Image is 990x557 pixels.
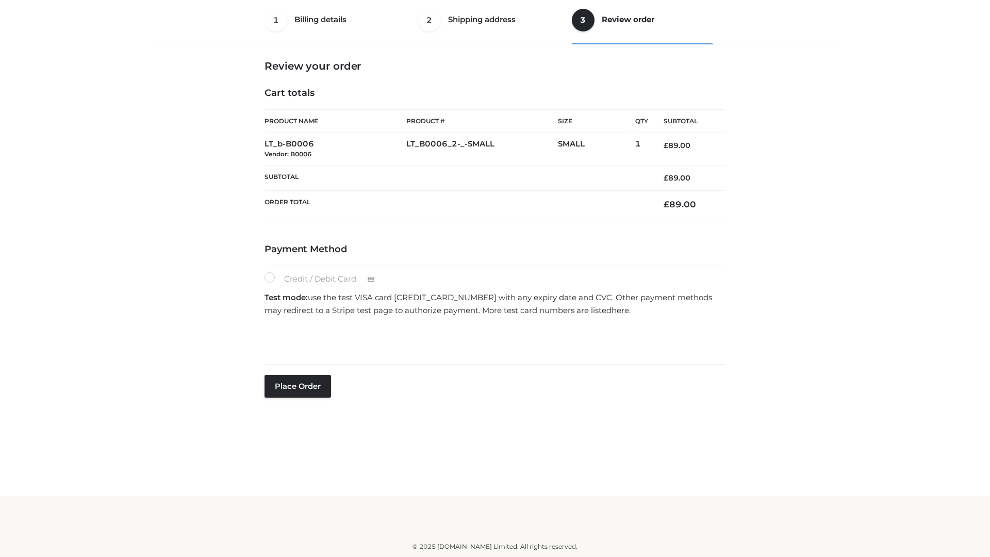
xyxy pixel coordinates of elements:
bdi: 89.00 [664,173,690,183]
th: Order Total [265,191,648,218]
th: Product # [406,109,558,133]
th: Subtotal [648,110,725,133]
th: Size [558,110,630,133]
th: Product Name [265,109,406,133]
a: here [612,305,629,315]
th: Qty [635,109,648,133]
td: LT_B0006_2-_-SMALL [406,133,558,166]
h4: Payment Method [265,244,725,255]
p: use the test VISA card [CREDIT_CARD_NUMBER] with any expiry date and CVC. Other payment methods m... [265,291,725,317]
img: Credit / Debit Card [361,273,381,286]
td: 1 [635,133,648,166]
span: £ [664,199,669,209]
h4: Cart totals [265,88,725,99]
td: LT_b-B0006 [265,133,406,166]
strong: Test mode: [265,292,308,302]
iframe: Secure payment input frame [262,320,723,358]
label: Credit / Debit Card [265,272,386,286]
div: © 2025 [DOMAIN_NAME] Limited. All rights reserved. [153,542,837,552]
span: £ [664,173,668,183]
button: Place order [265,375,331,398]
bdi: 89.00 [664,199,696,209]
small: Vendor: B0006 [265,150,311,158]
td: SMALL [558,133,635,166]
th: Subtotal [265,165,648,190]
bdi: 89.00 [664,141,690,150]
h3: Review your order [265,60,725,72]
span: £ [664,141,668,150]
